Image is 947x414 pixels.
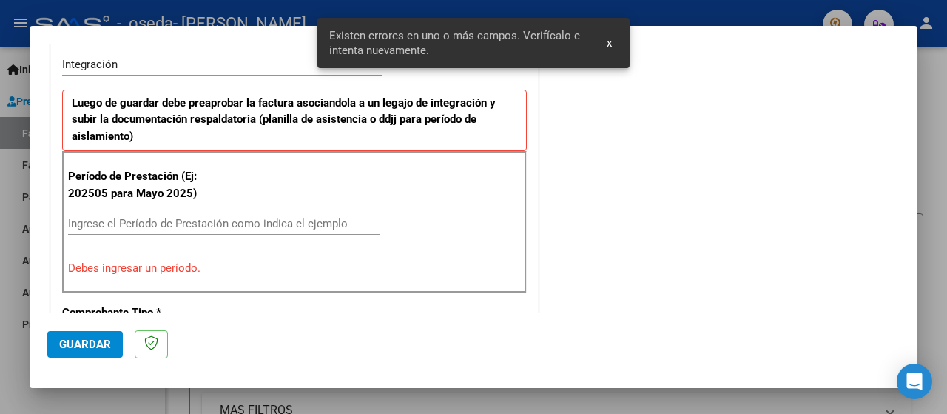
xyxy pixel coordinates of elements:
[607,36,612,50] span: x
[68,168,204,201] p: Período de Prestación (Ej: 202505 para Mayo 2025)
[47,331,123,358] button: Guardar
[62,304,201,321] p: Comprobante Tipo *
[329,28,589,58] span: Existen errores en uno o más campos. Verifícalo e intenta nuevamente.
[59,338,111,351] span: Guardar
[72,96,496,143] strong: Luego de guardar debe preaprobar la factura asociandola a un legajo de integración y subir la doc...
[62,58,118,71] span: Integración
[595,30,624,56] button: x
[897,364,932,399] div: Open Intercom Messenger
[68,260,521,277] p: Debes ingresar un período.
